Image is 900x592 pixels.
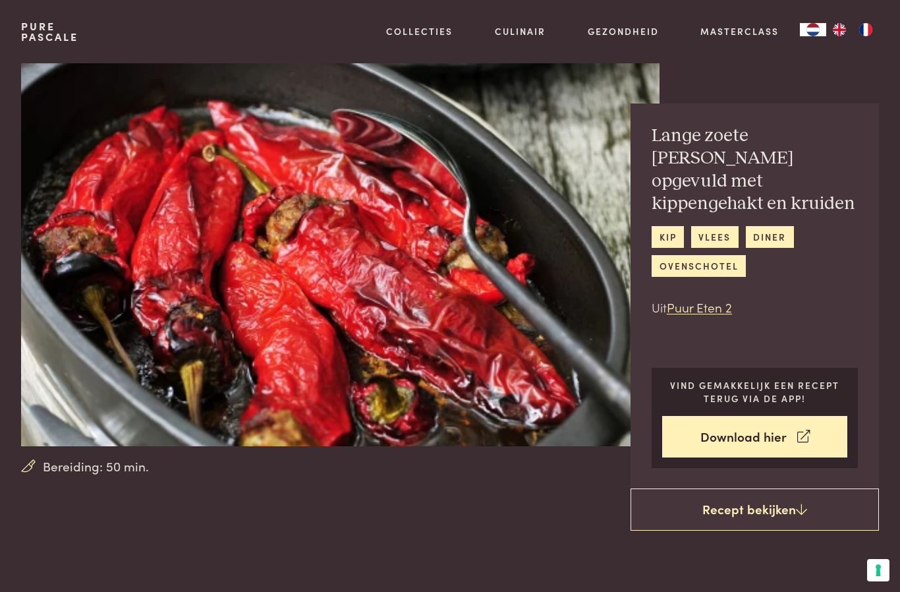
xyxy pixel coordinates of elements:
[652,298,858,317] p: Uit
[495,24,546,38] a: Culinair
[667,298,732,316] a: Puur Eten 2
[652,226,684,248] a: kip
[800,23,879,36] aside: Language selected: Nederlands
[386,24,453,38] a: Collecties
[652,125,858,216] h2: Lange zoete [PERSON_NAME] opgevuld met kippengehakt en kruiden
[662,416,847,458] a: Download hier
[800,23,826,36] div: Language
[43,457,149,476] span: Bereiding: 50 min.
[652,255,746,277] a: ovenschotel
[867,559,889,581] button: Uw voorkeuren voor toestemming voor trackingtechnologieën
[691,226,739,248] a: vlees
[700,24,779,38] a: Masterclass
[631,488,879,531] a: Recept bekijken
[826,23,853,36] a: EN
[746,226,794,248] a: diner
[826,23,879,36] ul: Language list
[662,378,847,405] p: Vind gemakkelijk een recept terug via de app!
[800,23,826,36] a: NL
[21,63,660,446] img: Lange zoete paprika's opgevuld met kippengehakt en kruiden
[588,24,659,38] a: Gezondheid
[21,21,78,42] a: PurePascale
[853,23,879,36] a: FR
